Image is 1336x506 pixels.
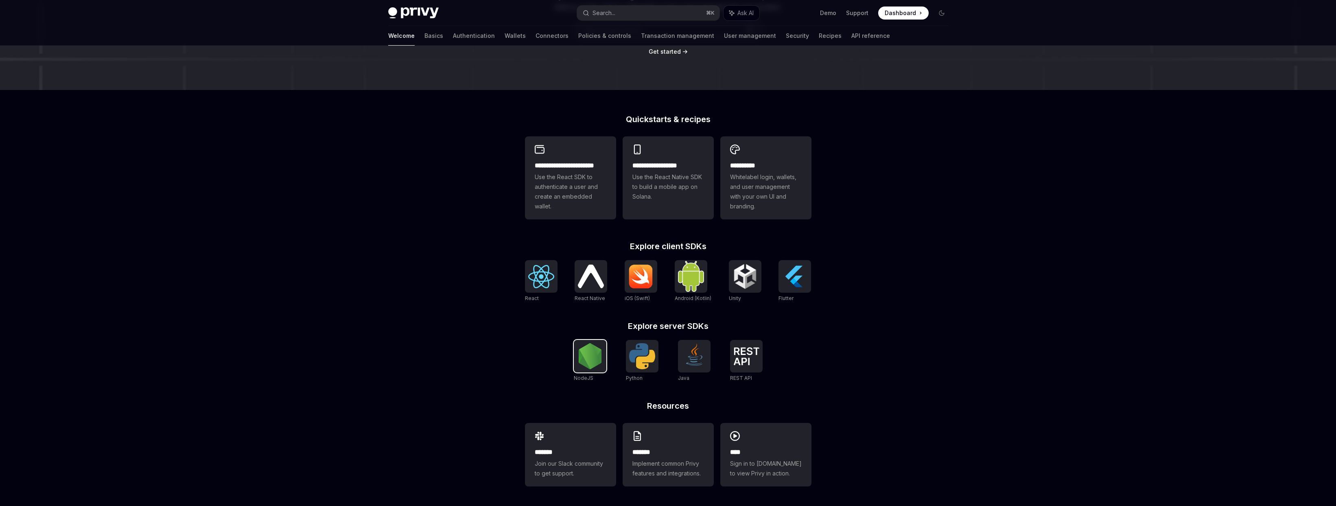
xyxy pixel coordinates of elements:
[575,260,607,302] a: React NativeReact Native
[623,136,714,219] a: **** **** **** ***Use the React Native SDK to build a mobile app on Solana.
[535,459,606,478] span: Join our Slack community to get support.
[453,26,495,46] a: Authentication
[846,9,868,17] a: Support
[819,26,842,46] a: Recipes
[878,7,929,20] a: Dashboard
[782,263,808,289] img: Flutter
[649,48,681,55] span: Get started
[525,423,616,486] a: **** **Join our Slack community to get support.
[678,340,711,382] a: JavaJava
[786,26,809,46] a: Security
[578,265,604,288] img: React Native
[675,260,711,302] a: Android (Kotlin)Android (Kotlin)
[625,260,657,302] a: iOS (Swift)iOS (Swift)
[528,265,554,288] img: React
[505,26,526,46] a: Wallets
[632,459,704,478] span: Implement common Privy features and integrations.
[737,9,754,17] span: Ask AI
[525,402,811,410] h2: Resources
[729,295,741,301] span: Unity
[720,136,811,219] a: **** *****Whitelabel login, wallets, and user management with your own UI and branding.
[730,340,763,382] a: REST APIREST API
[678,375,689,381] span: Java
[628,264,654,289] img: iOS (Swift)
[675,295,711,301] span: Android (Kotlin)
[649,48,681,56] a: Get started
[730,459,802,478] span: Sign in to [DOMAIN_NAME] to view Privy in action.
[678,261,704,291] img: Android (Kotlin)
[577,6,719,20] button: Search...⌘K
[577,343,603,369] img: NodeJS
[525,260,558,302] a: ReactReact
[935,7,948,20] button: Toggle dark mode
[629,343,655,369] img: Python
[593,8,615,18] div: Search...
[574,340,606,382] a: NodeJSNodeJS
[626,375,643,381] span: Python
[730,172,802,211] span: Whitelabel login, wallets, and user management with your own UI and branding.
[681,343,707,369] img: Java
[525,322,811,330] h2: Explore server SDKs
[388,7,439,19] img: dark logo
[720,423,811,486] a: ****Sign in to [DOMAIN_NAME] to view Privy in action.
[626,340,658,382] a: PythonPython
[778,295,794,301] span: Flutter
[730,375,752,381] span: REST API
[732,263,758,289] img: Unity
[729,260,761,302] a: UnityUnity
[536,26,569,46] a: Connectors
[778,260,811,302] a: FlutterFlutter
[625,295,650,301] span: iOS (Swift)
[820,9,836,17] a: Demo
[851,26,890,46] a: API reference
[623,423,714,486] a: **** **Implement common Privy features and integrations.
[424,26,443,46] a: Basics
[632,172,704,202] span: Use the React Native SDK to build a mobile app on Solana.
[535,172,606,211] span: Use the React SDK to authenticate a user and create an embedded wallet.
[388,26,415,46] a: Welcome
[706,10,715,16] span: ⌘ K
[574,375,593,381] span: NodeJS
[641,26,714,46] a: Transaction management
[525,242,811,250] h2: Explore client SDKs
[525,295,539,301] span: React
[525,115,811,123] h2: Quickstarts & recipes
[733,347,759,365] img: REST API
[724,26,776,46] a: User management
[578,26,631,46] a: Policies & controls
[885,9,916,17] span: Dashboard
[724,6,759,20] button: Ask AI
[575,295,605,301] span: React Native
